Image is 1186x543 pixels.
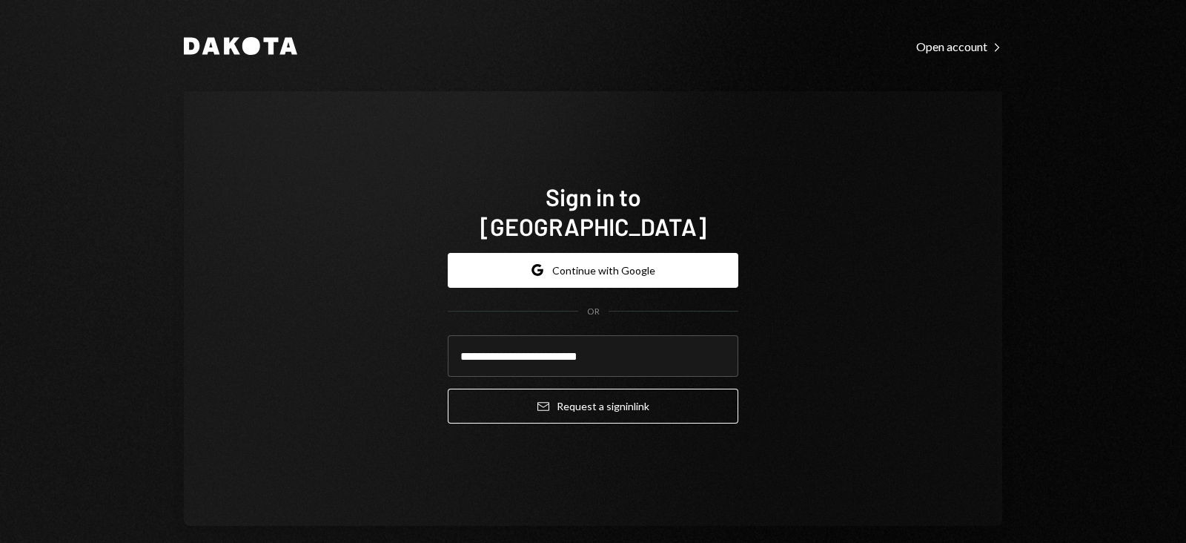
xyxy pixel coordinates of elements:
[916,38,1002,54] a: Open account
[587,306,600,318] div: OR
[916,39,1002,54] div: Open account
[448,253,738,288] button: Continue with Google
[448,182,738,241] h1: Sign in to [GEOGRAPHIC_DATA]
[448,389,738,424] button: Request a signinlink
